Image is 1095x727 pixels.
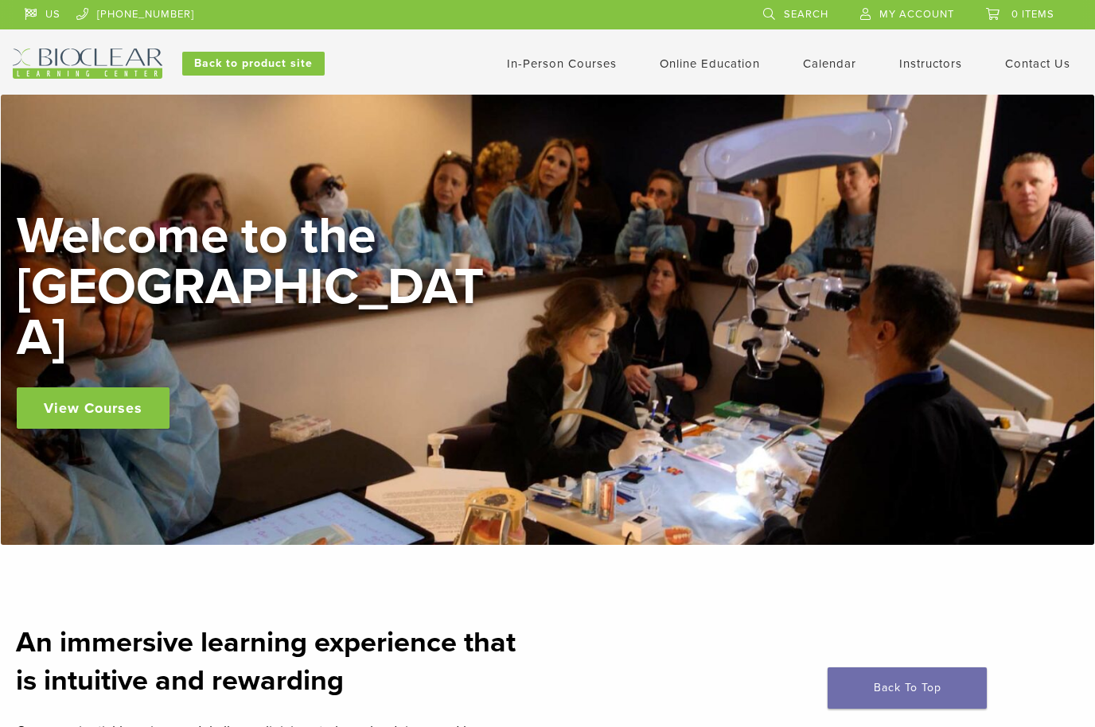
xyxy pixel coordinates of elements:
span: 0 items [1011,8,1054,21]
strong: An immersive learning experience that is intuitive and rewarding [16,625,516,698]
a: Online Education [660,56,760,71]
img: Bioclear [13,49,162,79]
a: Back To Top [828,667,987,709]
a: Calendar [803,56,856,71]
h2: Welcome to the [GEOGRAPHIC_DATA] [17,211,494,363]
a: Back to product site [182,52,325,76]
a: Instructors [899,56,962,71]
a: In-Person Courses [507,56,617,71]
a: Contact Us [1005,56,1070,71]
span: My Account [879,8,954,21]
span: Search [784,8,828,21]
a: View Courses [17,387,170,429]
